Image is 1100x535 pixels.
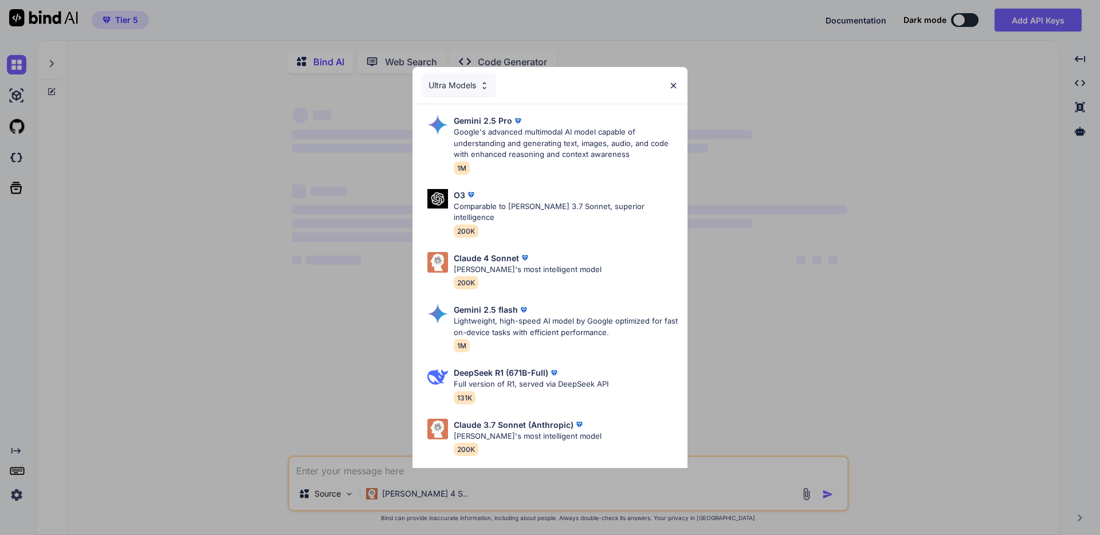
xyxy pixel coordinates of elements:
[669,81,678,91] img: close
[454,264,602,276] p: [PERSON_NAME]'s most intelligent model
[480,81,489,91] img: Pick Models
[454,339,470,352] span: 1M
[454,189,465,201] p: O3
[454,379,608,390] p: Full version of R1, served via DeepSeek API
[548,367,560,379] img: premium
[427,252,448,273] img: Pick Models
[427,367,448,387] img: Pick Models
[454,276,478,289] span: 200K
[427,304,448,324] img: Pick Models
[427,115,448,135] img: Pick Models
[454,316,678,338] p: Lightweight, high-speed AI model by Google optimized for fast on-device tasks with efficient perf...
[427,419,448,439] img: Pick Models
[454,431,602,442] p: [PERSON_NAME]'s most intelligent model
[519,252,531,263] img: premium
[465,189,477,200] img: premium
[512,115,524,127] img: premium
[573,419,585,430] img: premium
[454,304,518,316] p: Gemini 2.5 flash
[454,225,478,238] span: 200K
[427,189,448,209] img: Pick Models
[454,115,512,127] p: Gemini 2.5 Pro
[454,162,470,175] span: 1M
[454,201,678,223] p: Comparable to [PERSON_NAME] 3.7 Sonnet, superior intelligence
[518,304,529,316] img: premium
[454,252,519,264] p: Claude 4 Sonnet
[454,419,573,431] p: Claude 3.7 Sonnet (Anthropic)
[454,443,478,456] span: 200K
[454,127,678,160] p: Google's advanced multimodal AI model capable of understanding and generating text, images, audio...
[422,73,496,98] div: Ultra Models
[454,391,476,404] span: 131K
[454,367,548,379] p: DeepSeek R1 (671B-Full)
